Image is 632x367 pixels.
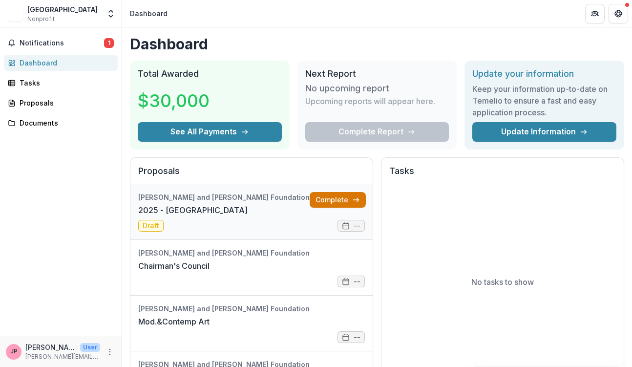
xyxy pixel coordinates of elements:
h2: Update your information [472,68,616,79]
div: [GEOGRAPHIC_DATA] [27,4,98,15]
button: Partners [585,4,605,23]
a: Mod.&Contemp Art [138,316,210,327]
a: Proposals [4,95,118,111]
h3: Keep your information up-to-date on Temelio to ensure a fast and easy application process. [472,83,616,118]
button: Open entity switcher [104,4,118,23]
div: Documents [20,118,110,128]
h2: Proposals [138,166,365,184]
span: 1 [104,38,114,48]
button: Notifications1 [4,35,118,51]
p: Upcoming reports will appear here. [305,95,435,107]
div: Tasks [20,78,110,88]
a: Chairman's Council [138,260,210,272]
h1: Dashboard [130,35,624,53]
p: User [80,343,100,352]
div: Proposals [20,98,110,108]
button: More [104,346,116,358]
h2: Next Report [305,68,449,79]
a: Documents [4,115,118,131]
div: Jennifer Pardee [10,348,18,355]
h2: Tasks [389,166,616,184]
a: 2025 - [GEOGRAPHIC_DATA] [138,204,248,216]
span: Notifications [20,39,104,47]
p: No tasks to show [471,276,534,288]
p: [PERSON_NAME] [25,342,76,352]
nav: breadcrumb [126,6,171,21]
div: Dashboard [130,8,168,19]
a: Tasks [4,75,118,91]
p: [PERSON_NAME][EMAIL_ADDRESS][PERSON_NAME][DOMAIN_NAME] [25,352,100,361]
h3: $30,000 [138,87,211,114]
a: Complete [310,192,366,208]
a: Dashboard [4,55,118,71]
div: Dashboard [20,58,110,68]
a: Update Information [472,122,616,142]
h3: No upcoming report [305,83,389,94]
button: See All Payments [138,122,282,142]
h2: Total Awarded [138,68,282,79]
span: Nonprofit [27,15,55,23]
img: Philadelphia Museum of Art [8,6,23,22]
button: Get Help [609,4,628,23]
